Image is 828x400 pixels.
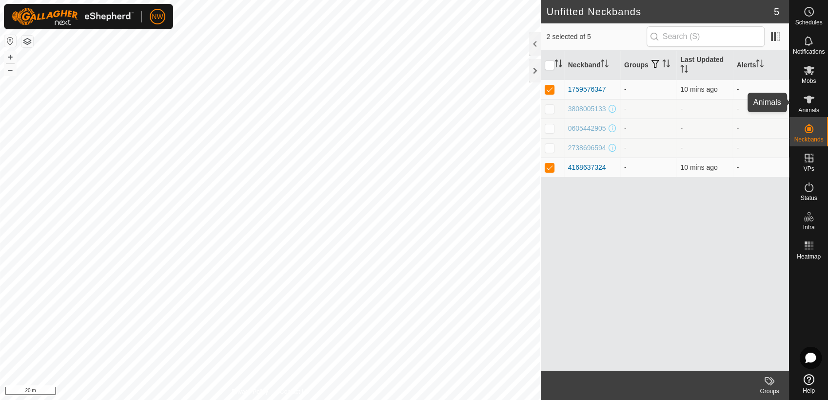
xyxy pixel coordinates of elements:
[554,61,562,69] p-sorticon: Activate to sort
[800,195,817,201] span: Status
[620,138,676,158] td: -
[795,20,822,25] span: Schedules
[680,144,683,152] span: -
[793,49,825,55] span: Notifications
[4,51,16,63] button: +
[680,66,688,74] p-sorticon: Activate to sort
[568,123,606,134] div: 0605442905
[803,224,814,230] span: Infra
[733,138,789,158] td: -
[680,85,717,93] span: 10 Aug 2025, 1:59 pm
[803,166,814,172] span: VPs
[620,51,676,80] th: Groups
[620,158,676,177] td: -
[232,387,268,396] a: Privacy Policy
[620,119,676,138] td: -
[733,158,789,177] td: -
[620,80,676,99] td: -
[4,35,16,47] button: Reset Map
[601,61,609,69] p-sorticon: Activate to sort
[803,388,815,394] span: Help
[750,387,789,396] div: Groups
[280,387,309,396] a: Contact Us
[547,6,774,18] h2: Unfitted Neckbands
[733,51,789,80] th: Alerts
[676,51,732,80] th: Last Updated
[794,137,823,142] span: Neckbands
[733,119,789,138] td: -
[152,12,163,22] span: NW
[647,26,765,47] input: Search (S)
[798,107,819,113] span: Animals
[662,61,670,69] p-sorticon: Activate to sort
[12,8,134,25] img: Gallagher Logo
[680,163,717,171] span: 10 Aug 2025, 1:58 pm
[4,64,16,76] button: –
[774,4,779,19] span: 5
[797,254,821,260] span: Heatmap
[21,36,33,47] button: Map Layers
[733,80,789,99] td: -
[680,124,683,132] span: -
[568,162,606,173] div: 4168637324
[620,99,676,119] td: -
[789,370,828,398] a: Help
[568,143,606,153] div: 2738696594
[756,61,764,69] p-sorticon: Activate to sort
[568,84,606,95] div: 1759576347
[733,99,789,119] td: -
[568,104,606,114] div: 3808005133
[564,51,620,80] th: Neckband
[802,78,816,84] span: Mobs
[680,105,683,113] span: -
[547,32,647,42] span: 2 selected of 5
